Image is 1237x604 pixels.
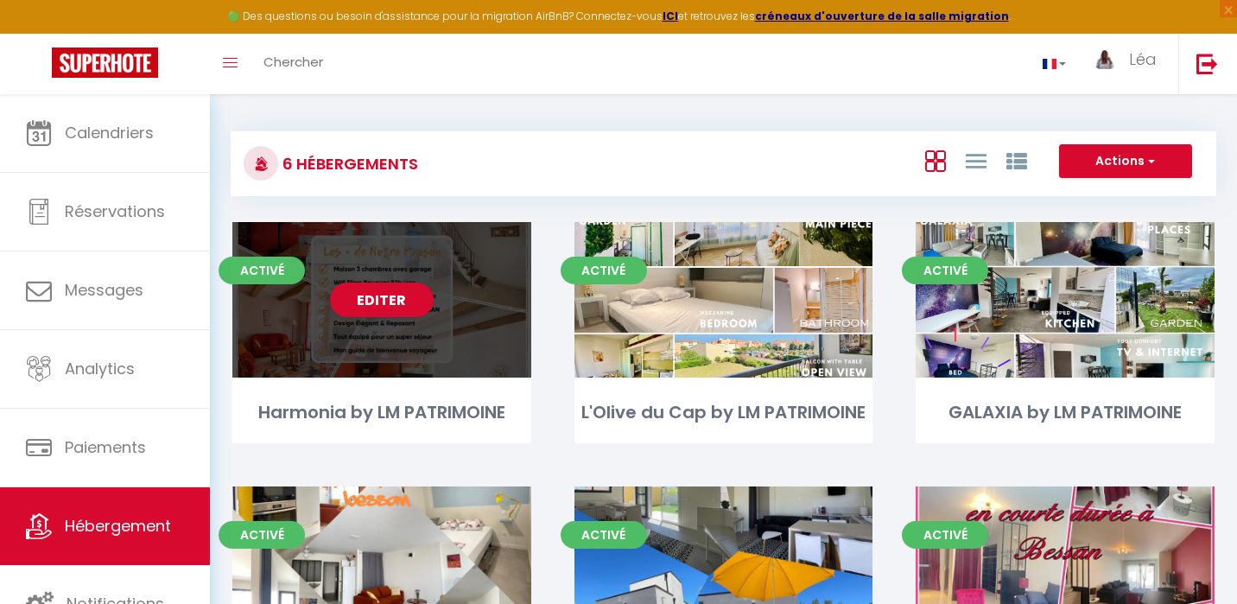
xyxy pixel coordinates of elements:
[330,283,434,317] a: Editer
[219,521,305,549] span: Activé
[755,9,1009,23] a: créneaux d'ouverture de la salle migration
[574,399,873,426] div: L'Olive du Cap by LM PATRIMOINE
[1129,48,1157,70] span: Léa
[1059,144,1192,179] button: Actions
[1196,53,1218,74] img: logout
[1079,34,1178,94] a: ... Léa
[663,9,678,23] a: ICI
[561,521,647,549] span: Activé
[561,257,647,284] span: Activé
[1092,49,1118,69] img: ...
[232,399,531,426] div: Harmonia by LM PATRIMOINE
[65,279,143,301] span: Messages
[65,436,146,458] span: Paiements
[925,146,946,175] a: Vue en Box
[1006,146,1027,175] a: Vue par Groupe
[52,48,158,78] img: Super Booking
[219,257,305,284] span: Activé
[65,358,135,379] span: Analytics
[251,34,336,94] a: Chercher
[263,53,323,71] span: Chercher
[65,122,154,143] span: Calendriers
[966,146,986,175] a: Vue en Liste
[902,521,988,549] span: Activé
[65,200,165,222] span: Réservations
[14,7,66,59] button: Ouvrir le widget de chat LiveChat
[65,515,171,537] span: Hébergement
[902,257,988,284] span: Activé
[916,399,1215,426] div: GALAXIA by LM PATRIMOINE
[278,144,418,183] h3: 6 Hébergements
